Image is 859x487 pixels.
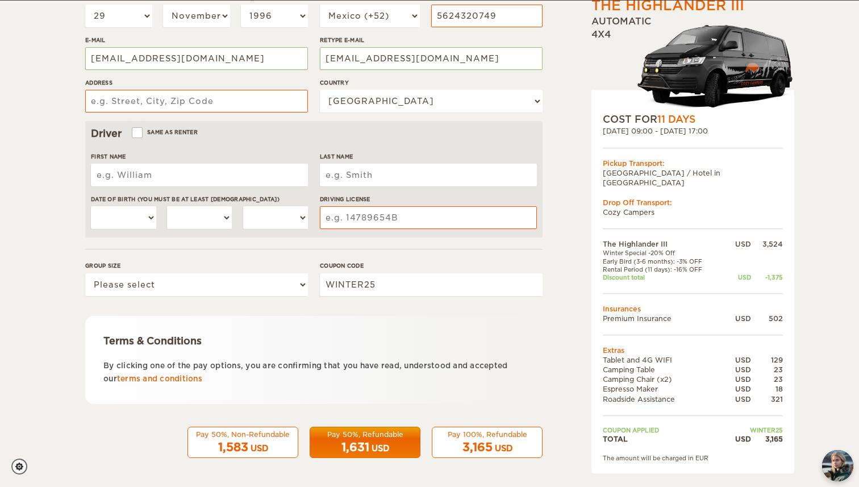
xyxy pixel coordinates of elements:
input: Same as renter [133,130,140,138]
label: Retype E-mail [320,36,543,44]
div: 502 [751,314,783,323]
div: USD [251,443,268,454]
a: terms and conditions [117,374,202,383]
div: 3,165 [751,434,783,444]
input: e.g. 14789654B [320,206,537,229]
td: Camping Table [603,365,724,374]
button: Pay 100%, Refundable 3,165 USD [432,427,543,459]
div: [DATE] 09:00 - [DATE] 17:00 [603,127,783,136]
label: Same as renter [133,127,198,138]
div: 321 [751,394,783,404]
td: Camping Chair (x2) [603,375,724,385]
span: 3,165 [462,440,493,454]
td: Coupon applied [603,426,724,434]
label: Date of birth (You must be at least [DEMOGRAPHIC_DATA]) [91,195,308,203]
label: First Name [91,152,308,161]
div: USD [724,274,751,282]
div: 3,524 [751,240,783,249]
td: Rental Period (11 days): -16% OFF [603,265,724,273]
div: USD [724,355,751,365]
label: Last Name [320,152,537,161]
span: 1,583 [218,440,248,454]
td: WINTER25 [724,426,783,434]
td: Discount total [603,274,724,282]
button: Pay 50%, Non-Refundable 1,583 USD [187,427,298,459]
label: Coupon code [320,261,543,270]
td: Extras [603,346,783,355]
div: USD [724,394,751,404]
button: chat-button [822,450,853,481]
div: Pickup Transport: [603,159,783,168]
td: TOTAL [603,434,724,444]
td: Early Bird (3-6 months): -3% OFF [603,257,724,265]
input: e.g. Smith [320,164,537,186]
div: USD [372,443,389,454]
div: USD [724,385,751,394]
img: Freyja at Cozy Campers [822,450,853,481]
input: e.g. William [91,164,308,186]
td: Premium Insurance [603,314,724,323]
td: Roadside Assistance [603,394,724,404]
span: 11 Days [657,114,695,125]
label: Country [320,78,543,87]
input: e.g. 1 234 567 890 [431,5,543,27]
div: 18 [751,385,783,394]
img: stor-langur-4.png [637,19,794,113]
div: USD [724,434,751,444]
div: 129 [751,355,783,365]
div: USD [724,314,751,323]
td: Espresso Maker [603,385,724,394]
div: Pay 100%, Refundable [439,430,535,439]
div: Pay 50%, Non-Refundable [195,430,291,439]
div: Drop Off Transport: [603,198,783,207]
input: e.g. Street, City, Zip Code [85,90,308,113]
input: e.g. example@example.com [320,47,543,70]
div: The amount will be charged in EUR [603,454,783,462]
td: The Highlander III [603,240,724,249]
label: Group size [85,261,308,270]
div: 23 [751,365,783,374]
a: Cookie settings [11,459,35,474]
label: Driving License [320,195,537,203]
td: Winter Special -20% Off [603,249,724,257]
td: [GEOGRAPHIC_DATA] / Hotel in [GEOGRAPHIC_DATA] [603,168,783,188]
div: Pay 50%, Refundable [317,430,413,439]
div: Automatic 4x4 [591,16,794,113]
label: Address [85,78,308,87]
p: By clicking one of the pay options, you are confirming that you have read, understood and accepte... [103,359,524,386]
div: USD [724,365,751,374]
label: E-mail [85,36,308,44]
div: Driver [91,127,537,140]
div: COST FOR [603,113,783,126]
div: 23 [751,375,783,385]
div: USD [495,443,512,454]
td: Cozy Campers [603,207,783,217]
input: e.g. example@example.com [85,47,308,70]
td: Insurances [603,304,783,314]
div: Terms & Conditions [103,334,524,348]
div: -1,375 [751,274,783,282]
div: USD [724,375,751,385]
span: 1,631 [341,440,369,454]
div: USD [724,240,751,249]
td: Tablet and 4G WIFI [603,355,724,365]
button: Pay 50%, Refundable 1,631 USD [310,427,420,459]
